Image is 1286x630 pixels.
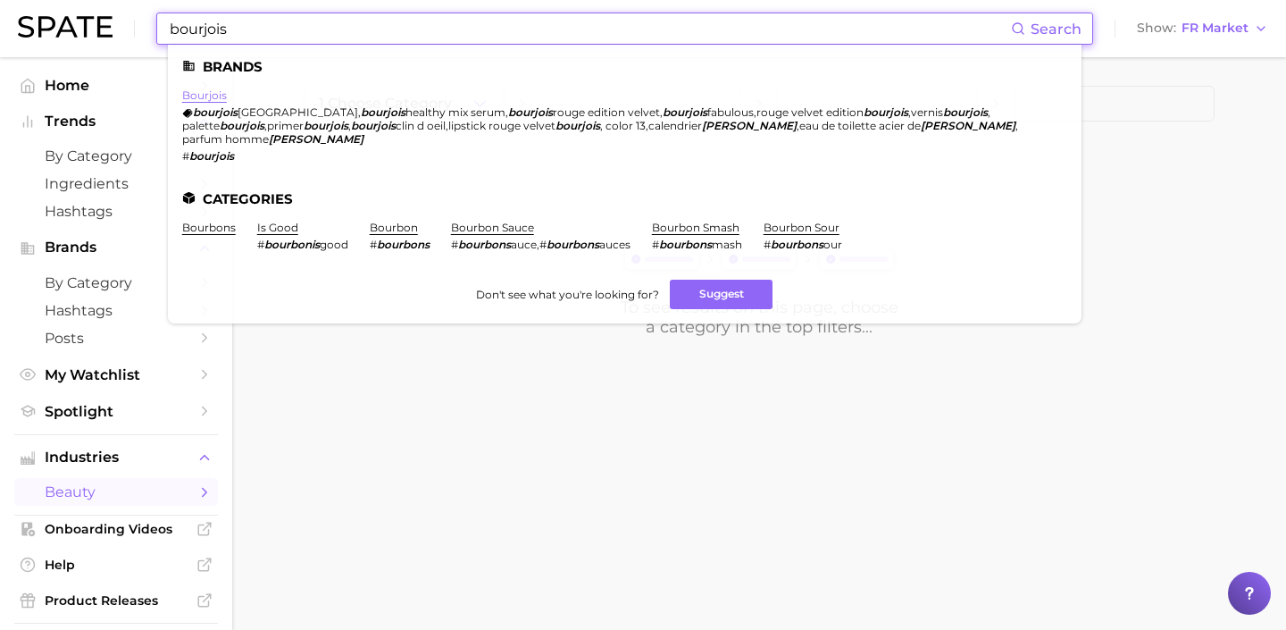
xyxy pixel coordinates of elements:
[193,105,238,119] em: bourjois
[45,403,188,420] span: Spotlight
[320,238,348,251] span: good
[14,234,218,261] button: Brands
[269,132,363,146] em: [PERSON_NAME]
[702,119,797,132] em: [PERSON_NAME]
[670,280,772,309] button: Suggest
[458,238,511,251] em: bourbons
[182,88,227,102] a: bourjois
[14,516,218,542] a: Onboarding Videos
[45,483,188,500] span: beauty
[168,13,1011,44] input: Search here for a brand, industry, or ingredient
[182,149,189,163] span: #
[189,149,234,163] em: bourjois
[351,119,396,132] em: bourjois
[1137,23,1176,33] span: Show
[182,119,220,132] span: palette
[14,551,218,578] a: Help
[18,16,113,38] img: SPATE
[712,238,742,251] span: mash
[553,105,660,119] span: rouge edition velvet
[45,147,188,164] span: by Category
[799,119,921,132] span: eau de toilette acier de
[652,238,659,251] span: #
[14,587,218,614] a: Product Releases
[14,478,218,506] a: beauty
[182,191,1067,206] li: Categories
[600,119,646,132] span: , color 13
[14,361,218,389] a: My Watchlist
[451,238,630,251] div: ,
[45,592,188,609] span: Product Releases
[396,119,446,132] span: clin d oeil
[14,71,218,99] a: Home
[1031,21,1081,38] span: Search
[652,221,739,234] a: bourbon smash
[476,288,659,301] span: Don't see what you're looking for?
[764,238,771,251] span: #
[707,105,754,119] span: fabulous
[547,238,599,251] em: bourbons
[45,330,188,347] span: Posts
[14,142,218,170] a: by Category
[771,238,823,251] em: bourbons
[370,221,418,234] a: bourbon
[823,238,842,251] span: our
[864,105,908,119] em: bourjois
[539,238,547,251] span: #
[451,238,458,251] span: #
[267,119,304,132] span: primer
[1182,23,1248,33] span: FR Market
[756,105,864,119] span: rouge velvet edition
[659,238,712,251] em: bourbons
[45,366,188,383] span: My Watchlist
[182,105,1046,146] div: , , , , , , , , , , , ,
[511,238,537,251] span: auce
[45,557,188,573] span: Help
[663,105,707,119] em: bourjois
[304,119,348,132] em: bourjois
[238,105,358,119] span: [GEOGRAPHIC_DATA]
[1132,17,1273,40] button: ShowFR Market
[14,108,218,135] button: Trends
[361,105,405,119] em: bourjois
[257,238,264,251] span: #
[220,119,264,132] em: bourjois
[45,239,188,256] span: Brands
[14,297,218,324] a: Hashtags
[45,113,188,130] span: Trends
[45,449,188,466] span: Industries
[377,238,430,251] em: bourbons
[14,170,218,197] a: Ingredients
[45,203,188,220] span: Hashtags
[508,105,553,119] em: bourjois
[14,398,218,425] a: Spotlight
[264,238,320,251] em: bourbonis
[182,132,269,146] span: parfum homme
[14,324,218,352] a: Posts
[370,238,377,251] span: #
[911,105,943,119] span: vernis
[921,119,1015,132] em: [PERSON_NAME]
[943,105,988,119] em: bourjois
[14,197,218,225] a: Hashtags
[14,269,218,297] a: by Category
[599,238,630,251] span: auces
[45,302,188,319] span: Hashtags
[45,77,188,94] span: Home
[182,59,1067,74] li: Brands
[648,119,702,132] span: calendrier
[451,221,534,234] a: bourbon sauce
[182,221,236,234] a: bourbons
[45,175,188,192] span: Ingredients
[14,444,218,471] button: Industries
[45,521,188,537] span: Onboarding Videos
[555,119,600,132] em: bourjois
[448,119,555,132] span: lipstick rouge velvet
[764,221,839,234] a: bourbon sour
[45,274,188,291] span: by Category
[257,221,298,234] a: is good
[405,105,505,119] span: healthy mix serum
